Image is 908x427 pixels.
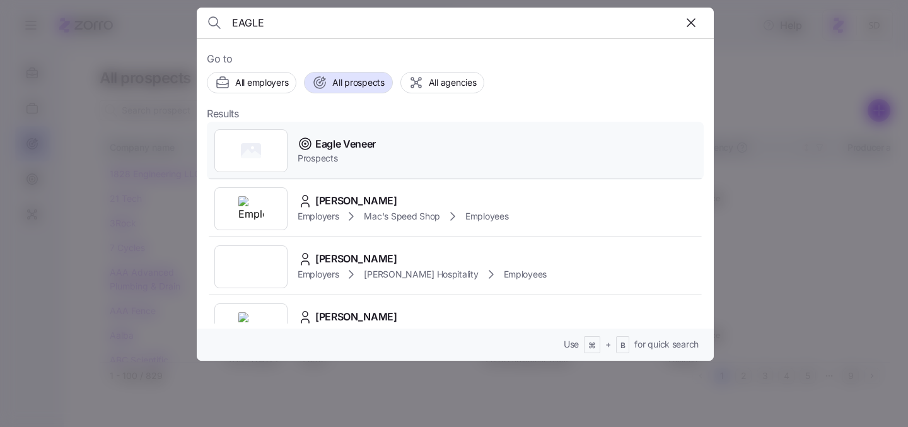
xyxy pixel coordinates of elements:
[332,76,384,89] span: All prospects
[207,72,296,93] button: All employers
[207,106,239,122] span: Results
[364,210,440,223] span: Mac's Speed Shop
[465,210,508,223] span: Employees
[298,152,376,165] span: Prospects
[400,72,485,93] button: All agencies
[620,341,626,351] span: B
[207,51,704,67] span: Go to
[238,196,264,221] img: Employer logo
[304,72,392,93] button: All prospects
[605,338,611,351] span: +
[504,268,547,281] span: Employees
[315,309,397,325] span: [PERSON_NAME]
[429,76,477,89] span: All agencies
[564,338,579,351] span: Use
[298,268,339,281] span: Employers
[238,312,264,337] img: Employer logo
[588,341,596,351] span: ⌘
[315,193,397,209] span: [PERSON_NAME]
[315,136,376,152] span: Eagle Veneer
[235,76,288,89] span: All employers
[298,210,339,223] span: Employers
[364,268,478,281] span: [PERSON_NAME] Hospitality
[315,251,397,267] span: [PERSON_NAME]
[634,338,699,351] span: for quick search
